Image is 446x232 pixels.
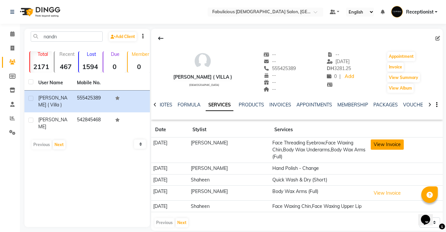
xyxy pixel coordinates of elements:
button: View Summary [387,73,420,82]
span: -- [263,86,276,92]
th: User Name [34,75,73,91]
button: Next [176,218,188,227]
p: Lost [82,51,101,57]
a: PRODUCTS [239,102,264,108]
a: NOTES [157,102,172,108]
strong: 1594 [79,62,101,71]
img: logo [17,3,62,21]
span: DH [327,65,334,71]
span: [PERSON_NAME] [38,117,67,130]
strong: 0 [103,62,126,71]
th: Mobile No. [73,75,112,91]
td: 542845468 [73,112,112,134]
a: Add Client [109,32,137,41]
button: View Invoice [371,188,404,198]
button: Appointment [387,52,415,61]
button: View Invoice [371,139,404,150]
button: View Album [387,84,414,93]
td: [DATE] [151,201,189,212]
th: Services [270,122,369,137]
td: [DATE] [151,174,189,186]
div: [PERSON_NAME] ( Villa ) [173,74,232,81]
strong: 467 [54,62,77,71]
img: Receptionist [391,6,403,18]
img: avatar [193,51,213,71]
td: 555425389 [73,91,112,112]
th: Stylist [189,122,270,137]
a: MEMBERSHIP [337,102,368,108]
th: Date [151,122,189,137]
span: Receptionist [406,9,433,16]
a: APPOINTMENTS [296,102,332,108]
input: Search by Name/Mobile/Email/Code [31,31,103,42]
td: [PERSON_NAME] [189,163,270,174]
strong: 0 [128,62,150,71]
span: -- [327,52,339,58]
a: INVOICES [269,102,291,108]
a: VOUCHERS [403,102,429,108]
a: SERVICES [206,99,233,111]
div: Back to Client [154,32,168,45]
td: Shaheen [189,174,270,186]
button: Invoice [387,62,404,72]
span: [DATE] [327,58,350,64]
p: Total [33,51,52,57]
a: FORMULA [178,102,200,108]
span: 3281.25 [327,65,351,71]
span: -- [263,72,276,78]
p: Member [130,51,150,57]
td: [DATE] [151,163,189,174]
td: Body Wax Arms (Full) [270,186,369,201]
a: Add [343,72,355,81]
span: 555425389 [263,65,296,71]
td: Face Threading Eyebrow,Face Waxing Chin,Body Wax Underarms,Body Wax Arms (Full) [270,137,369,163]
td: [DATE] [151,186,189,201]
button: Next [53,140,65,149]
span: 0 [327,73,337,79]
span: | [339,73,341,80]
iframe: chat widget [418,206,439,225]
span: -- [263,58,276,64]
td: [PERSON_NAME] [189,186,270,201]
span: [DEMOGRAPHIC_DATA] [189,83,219,87]
span: [PERSON_NAME] ( Villa ) [38,95,67,108]
span: -- [263,52,276,58]
td: Hand Polish - Change [270,163,369,174]
td: Quick Wash & Dry (Short) [270,174,369,186]
p: Recent [57,51,77,57]
td: [PERSON_NAME] [189,137,270,163]
a: PACKAGES [373,102,398,108]
p: Due [105,51,126,57]
td: Face Waxing Chin,Face Waxing Upper Lip [270,201,369,212]
strong: 2171 [30,62,52,71]
td: Shaheen [189,201,270,212]
span: -- [263,79,276,85]
td: [DATE] [151,137,189,163]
